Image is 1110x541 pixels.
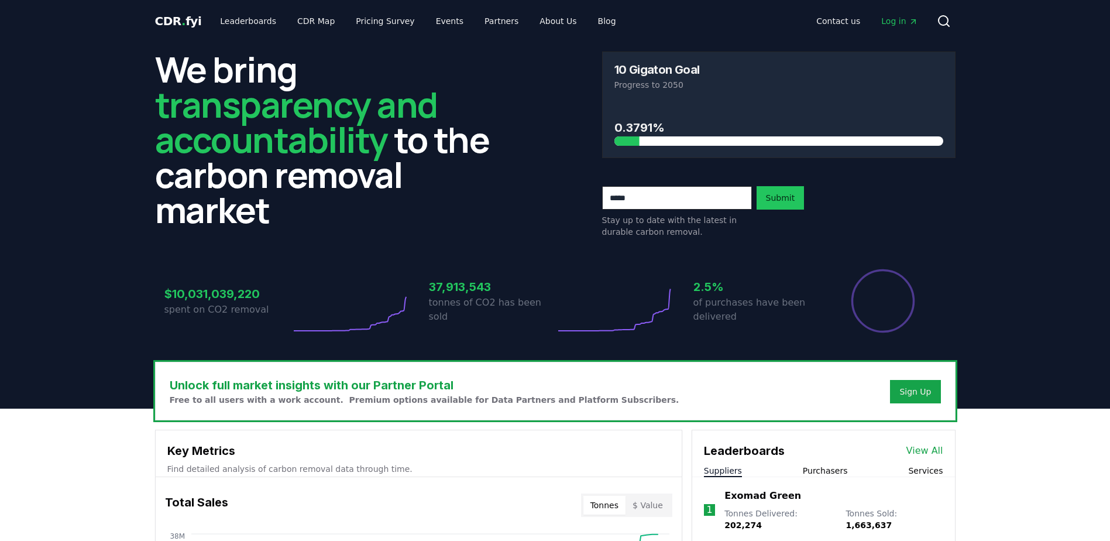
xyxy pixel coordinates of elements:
p: Tonnes Sold : [846,508,943,531]
p: 1 [706,503,712,517]
h2: We bring to the carbon removal market [155,52,508,227]
a: Log in [872,11,927,32]
span: transparency and accountability [155,80,438,163]
button: Suppliers [704,465,742,477]
p: of purchases have been delivered [693,296,820,324]
nav: Main [807,11,927,32]
a: View All [906,444,943,458]
h3: Key Metrics [167,442,670,460]
span: 202,274 [724,521,762,530]
button: Purchasers [803,465,848,477]
a: Exomad Green [724,489,801,503]
button: Tonnes [583,496,626,515]
h3: 2.5% [693,278,820,296]
a: Blog [589,11,626,32]
h3: Unlock full market insights with our Partner Portal [170,376,679,394]
a: Leaderboards [211,11,286,32]
a: CDR.fyi [155,13,202,29]
span: 1,663,637 [846,521,892,530]
button: Submit [757,186,805,210]
h3: $10,031,039,220 [164,285,291,303]
h3: Leaderboards [704,442,785,460]
a: CDR Map [288,11,344,32]
button: Services [908,465,943,477]
span: CDR fyi [155,14,202,28]
a: Pricing Survey [346,11,424,32]
button: $ Value [626,496,670,515]
p: spent on CO2 removal [164,303,291,317]
p: Find detailed analysis of carbon removal data through time. [167,463,670,475]
h3: Total Sales [165,494,228,517]
p: Tonnes Delivered : [724,508,834,531]
p: Free to all users with a work account. Premium options available for Data Partners and Platform S... [170,394,679,406]
div: Percentage of sales delivered [850,268,916,334]
a: Sign Up [899,386,931,398]
a: Events [427,11,473,32]
h3: 0.3791% [614,119,943,136]
h3: 37,913,543 [429,278,555,296]
a: Partners [475,11,528,32]
p: tonnes of CO2 has been sold [429,296,555,324]
a: About Us [530,11,586,32]
p: Progress to 2050 [614,79,943,91]
a: Contact us [807,11,870,32]
h3: 10 Gigaton Goal [614,64,700,76]
span: Log in [881,15,917,27]
button: Sign Up [890,380,940,403]
tspan: 38M [170,532,185,540]
nav: Main [211,11,625,32]
span: . [181,14,185,28]
p: Stay up to date with the latest in durable carbon removal. [602,214,752,238]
